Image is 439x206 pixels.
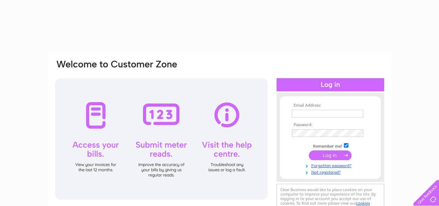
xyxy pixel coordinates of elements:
[290,123,371,127] th: Password:
[292,168,371,175] a: Not registered?
[290,103,371,108] th: Email Address:
[292,162,371,168] a: Forgotten password?
[309,150,352,160] input: Submit
[290,142,371,149] td: Remember me?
